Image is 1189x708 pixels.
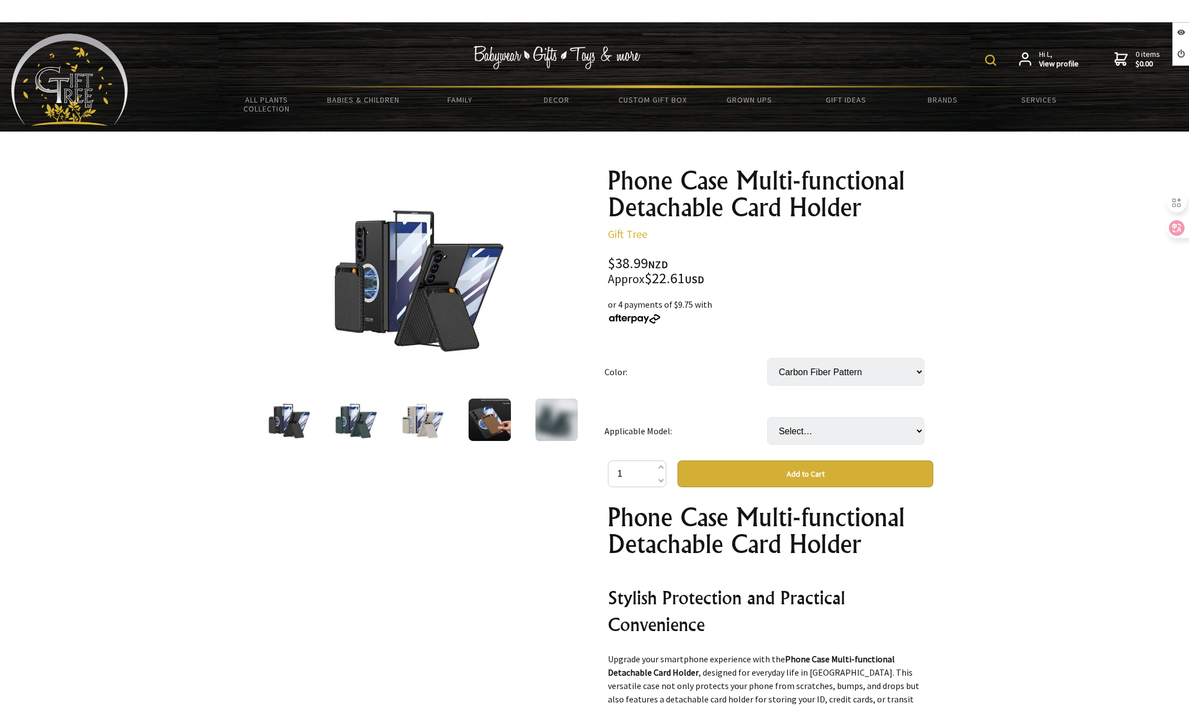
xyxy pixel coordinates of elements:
[678,460,933,487] button: Add to Cart
[332,189,505,363] img: Phone Case Multi-functional Detachable Card Holder
[1039,59,1079,69] strong: View profile
[608,256,933,287] div: $38.99 $22.61
[218,88,315,120] a: All Plants Collection
[685,273,704,286] span: USD
[473,46,640,69] img: Babywear - Gifts - Toys & more
[268,399,310,441] img: Phone Case Multi-functional Detachable Card Holder
[608,504,933,557] h1: Phone Case Multi-functional Detachable Card Holder
[412,88,508,111] a: Family
[315,88,411,111] a: Babies & Children
[608,227,647,241] a: Gift Tree
[1019,50,1079,69] a: Hi L,View profile
[608,298,933,324] div: or 4 payments of $9.75 with
[894,88,991,111] a: Brands
[1114,50,1160,69] a: 0 items$0.00
[608,653,895,678] strong: Phone Case Multi-functional Detachable Card Holder
[1039,50,1079,69] span: Hi L,
[608,271,645,287] small: Approx
[1136,59,1160,69] strong: $0.00
[605,401,767,460] td: Applicable Model:
[608,584,933,638] h2: Stylish Protection and Practical Convenience
[535,399,578,441] img: Phone Case Multi-functional Detachable Card Holder
[991,88,1088,111] a: Services
[701,88,798,111] a: Grown Ups
[608,167,933,221] h1: Phone Case Multi-functional Detachable Card Holder
[605,88,701,111] a: Custom Gift Box
[608,314,661,324] img: Afterpay
[798,88,894,111] a: Gift Ideas
[605,342,767,401] td: Color:
[508,88,605,111] a: Decor
[985,55,996,66] img: product search
[402,399,444,441] img: Phone Case Multi-functional Detachable Card Holder
[1136,49,1160,69] span: 0 items
[11,33,128,126] img: Babyware - Gifts - Toys and more...
[648,258,668,271] span: NZD
[335,399,377,441] img: Phone Case Multi-functional Detachable Card Holder
[469,399,511,441] img: Phone Case Multi-functional Detachable Card Holder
